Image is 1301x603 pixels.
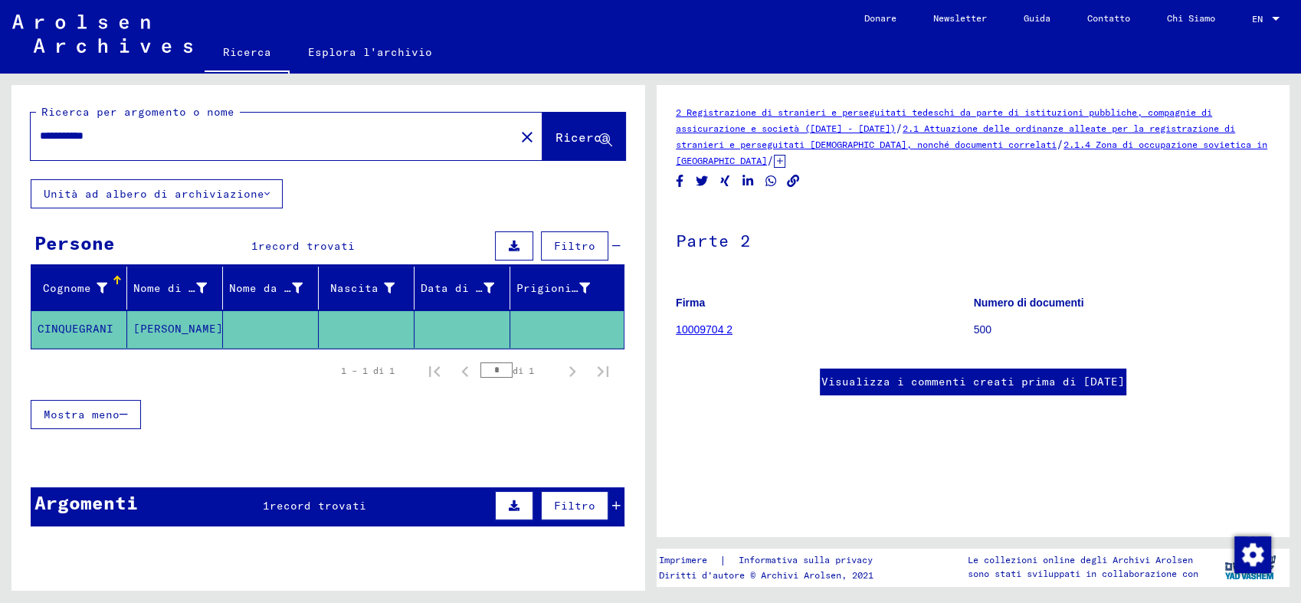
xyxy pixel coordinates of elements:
div: Nome da nubile [229,276,322,300]
img: Modifica consenso [1234,536,1271,573]
span: record trovati [258,239,355,253]
font: Nome di battesimo [133,281,251,295]
font: Nascita [330,281,379,295]
b: Numero di documenti [974,297,1084,309]
mat-cell: CINQUEGRANI [31,310,127,348]
mat-header-cell: Geburtsname [223,267,319,310]
p: Le collezioni online degli Archivi Arolsen [968,553,1198,567]
a: Imprimere [659,552,719,569]
h1: Parte 2 [676,205,1270,273]
font: | [719,552,726,569]
img: yv_logo.png [1221,548,1279,586]
span: Filtro [554,239,595,253]
font: Cognome [43,281,91,295]
button: Pagina successiva [557,356,588,386]
span: EN [1252,14,1269,25]
button: Filtro [541,231,608,261]
span: 1 [251,239,258,253]
button: Unità ad albero di archiviazione [31,179,283,208]
font: Data di nascita [421,281,524,295]
a: 2 Registrazione di stranieri e perseguitati tedeschi da parte di istituzioni pubbliche, compagnie... [676,107,1212,134]
button: Pagina precedente [450,356,480,386]
a: Ricerca [205,34,290,74]
button: Condividi su LinkedIn [740,172,756,191]
div: 1 – 1 di 1 [341,364,395,378]
button: Ricerca [542,113,625,160]
font: Unità ad albero di archiviazione [44,187,264,201]
div: Nascita [325,276,414,300]
span: Ricerca [555,129,609,145]
a: Informativa sulla privacy [726,552,891,569]
b: Firma [676,297,705,309]
img: Arolsen_neg.svg [12,15,192,53]
span: 1 [263,499,270,513]
mat-label: Ricerca per argomento o nome [41,105,234,119]
mat-header-cell: Nachname [31,267,127,310]
span: / [896,121,903,135]
mat-header-cell: Vorname [127,267,223,310]
button: Condividi su Facebook [672,172,688,191]
mat-icon: close [518,128,536,146]
button: Condividi su WhatsApp [763,172,779,191]
a: 2.1 Attuazione delle ordinanze alleate per la registrazione di stranieri e perseguitati [DEMOGRAP... [676,123,1235,150]
span: / [1057,137,1063,151]
div: Persone [34,229,115,257]
button: Condividi su Twitter [694,172,710,191]
mat-header-cell: Prisoner # [510,267,624,310]
div: Nome di battesimo [133,276,226,300]
button: Prima pagina [419,356,450,386]
button: Filtro [541,491,608,520]
button: Chiaro [512,121,542,152]
span: Filtro [554,499,595,513]
a: 10009704 2 [676,323,732,336]
button: Condividi su Xing [717,172,733,191]
div: Argomenti [34,489,138,516]
a: Visualizza i commenti creati prima di [DATE] [821,374,1125,390]
div: Prigioniero # [516,276,609,300]
a: Esplora l'archivio [290,34,451,70]
font: Prigioniero # [516,281,606,295]
span: record trovati [270,499,366,513]
mat-header-cell: Geburt‏ [319,267,415,310]
button: Copia link [785,172,801,191]
div: Data di nascita [421,276,513,300]
span: / [767,153,774,167]
font: di 1 [513,365,534,376]
p: 500 [974,322,1271,338]
div: Cognome [38,276,126,300]
font: Nome da nubile [229,281,326,295]
button: Ultima pagina [588,356,618,386]
span: Mostra meno [44,408,120,421]
mat-header-cell: Geburtsdatum [415,267,510,310]
p: Diritti d'autore © Archivi Arolsen, 2021 [659,569,891,582]
p: sono stati sviluppati in collaborazione con [968,567,1198,581]
button: Mostra meno [31,400,141,429]
mat-cell: [PERSON_NAME] [127,310,223,348]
